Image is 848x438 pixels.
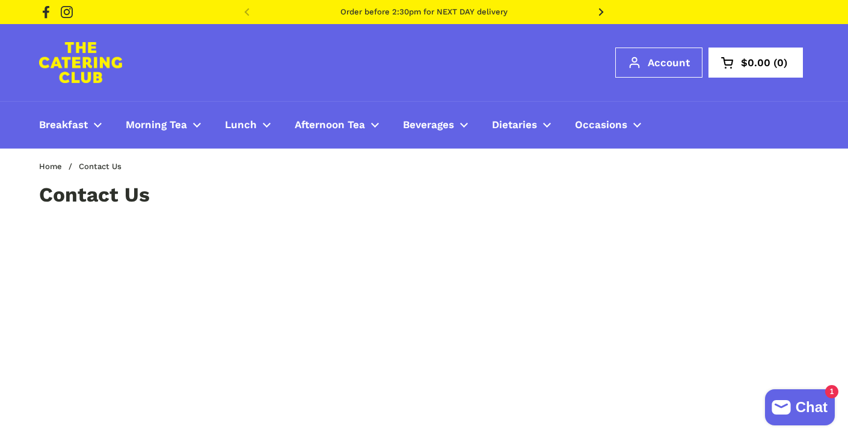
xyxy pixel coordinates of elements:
[741,58,770,68] span: $0.00
[27,111,114,139] a: Breakfast
[770,58,790,68] span: 0
[480,111,563,139] a: Dietaries
[761,389,838,428] inbox-online-store-chat: Shopify online store chat
[340,8,508,16] a: Order before 2:30pm for NEXT DAY delivery
[39,162,137,171] nav: breadcrumbs
[39,42,122,83] img: The Catering Club
[39,119,88,132] span: Breakfast
[283,111,391,139] a: Afternoon Tea
[126,119,187,132] span: Morning Tea
[391,111,480,139] a: Beverages
[563,111,653,139] a: Occasions
[225,119,257,132] span: Lunch
[39,162,62,171] a: Home
[615,48,702,78] a: Account
[79,162,121,171] span: Contact Us
[492,119,537,132] span: Dietaries
[39,185,809,205] h1: Contact Us
[114,111,213,139] a: Morning Tea
[69,162,72,171] span: /
[213,111,283,139] a: Lunch
[575,119,627,132] span: Occasions
[403,119,454,132] span: Beverages
[295,119,365,132] span: Afternoon Tea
